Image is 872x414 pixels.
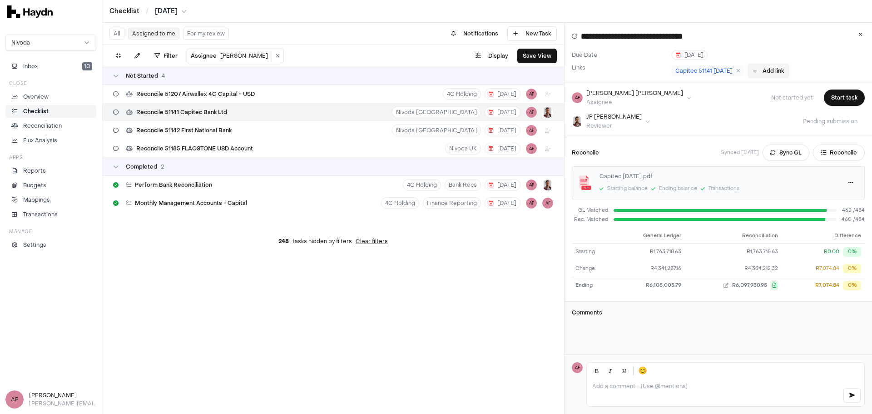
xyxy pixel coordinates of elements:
[689,281,778,290] button: R6,097,930.95
[572,64,585,71] label: Links
[489,181,516,189] span: [DATE]
[685,229,782,244] th: Reconciliation
[572,260,614,277] td: Change
[813,145,865,161] button: Reconcile
[572,113,650,130] button: JP SmitJP [PERSON_NAME]Reviewer
[126,163,157,170] span: Completed
[638,365,647,376] span: 😊
[162,72,165,80] span: 4
[542,107,553,118] img: JP Smit
[617,282,681,289] div: R6,105,005.79
[23,107,49,115] p: Checklist
[586,90,683,97] div: [PERSON_NAME] [PERSON_NAME]
[155,7,187,16] button: [DATE]
[590,364,603,377] button: Bold (Ctrl+B)
[572,207,608,214] span: GL Matched
[485,106,520,118] button: [DATE]
[599,172,835,180] div: Capitec [DATE].pdf
[23,210,58,219] p: Transactions
[672,50,708,60] button: [DATE]
[489,109,516,116] span: [DATE]
[9,80,27,87] h3: Close
[109,28,124,40] button: All
[763,145,809,161] button: Sync GL
[82,62,92,70] span: 10
[489,145,516,152] span: [DATE]
[747,248,778,256] span: R1,763,718.63
[381,197,419,209] button: 4C Holding
[824,248,839,256] div: R0.00
[614,229,685,244] th: General Ledger
[689,248,778,256] button: R1,763,718.63
[617,248,681,256] div: R1,763,718.63
[782,229,865,244] th: Difference
[7,5,53,18] img: svg+xml,%3c
[721,149,759,157] p: Synced [DATE]
[542,198,553,209] button: AF
[572,116,583,127] img: JP Smit
[5,239,96,251] a: Settings
[470,49,514,63] button: Display
[676,51,704,59] span: [DATE]
[517,49,557,63] button: Save View
[489,90,516,98] span: [DATE]
[708,185,739,193] div: Transactions
[489,200,516,207] span: [DATE]
[526,125,537,136] span: AF
[23,167,46,175] p: Reports
[572,149,599,157] h3: Reconcile
[572,309,865,316] h3: Comments
[572,362,583,373] span: AF
[183,28,229,40] button: For my review
[748,64,789,78] button: Add link
[618,364,630,377] button: Underline (Ctrl+U)
[423,197,481,209] button: Finance Reporting
[526,198,537,209] button: AF
[23,196,50,204] p: Mappings
[796,118,865,125] span: Pending submission
[526,107,537,118] button: AF
[586,99,683,106] div: Assignee
[572,90,691,106] button: AF[PERSON_NAME] [PERSON_NAME]Assignee
[5,120,96,132] a: Reconciliation
[23,136,57,145] p: Flux Analysis
[485,88,520,100] button: [DATE]
[392,106,481,118] button: Nivoda [GEOGRAPHIC_DATA]
[161,163,164,170] span: 2
[485,179,520,191] button: [DATE]
[604,364,617,377] button: Italic (Ctrl+I)
[109,7,139,16] a: Checklist
[842,207,865,214] span: 462 / 484
[489,127,516,134] span: [DATE]
[23,181,46,190] p: Budgets
[843,264,861,274] div: 0%
[5,390,24,409] span: AF
[29,399,96,408] p: [PERSON_NAME][EMAIL_ADDRESS][DOMAIN_NAME]
[843,247,861,257] div: 0%
[586,122,642,130] div: Reviewer
[403,179,441,191] button: 4C Holding
[659,185,697,193] div: Ending balance
[815,282,839,289] div: R7,074.84
[526,89,537,100] button: AF
[187,50,272,61] button: Assignee[PERSON_NAME]
[526,143,537,154] button: AF
[446,26,504,41] button: Notifications
[572,51,668,59] label: Due Date
[607,185,648,193] div: Starting balance
[842,216,865,224] span: 460 / 484
[445,179,481,191] button: Bank Recs
[136,90,255,98] span: Reconcile 51207 Airwallex 4C Capital - USD
[126,72,158,80] span: Not Started
[572,216,608,224] div: Rec. Matched
[732,282,767,289] span: R6,097,930.95
[689,265,778,273] button: R4,334,212.32
[617,265,681,273] div: R4,341,287.16
[507,26,557,41] button: New Task
[135,200,247,207] span: Monthly Management Accounts - Capital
